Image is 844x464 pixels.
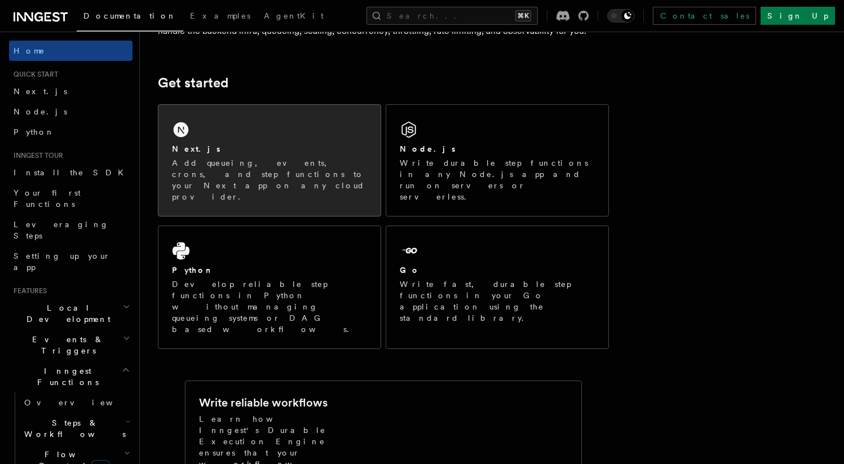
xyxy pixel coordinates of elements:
[9,361,132,392] button: Inngest Functions
[653,7,756,25] a: Contact sales
[158,226,381,349] a: PythonDevelop reliable step functions in Python without managing queueing systems or DAG based wo...
[83,11,176,20] span: Documentation
[14,188,81,209] span: Your first Functions
[14,127,55,136] span: Python
[257,3,330,30] a: AgentKit
[20,392,132,413] a: Overview
[9,81,132,101] a: Next.js
[172,157,367,202] p: Add queueing, events, crons, and step functions to your Next app on any cloud provider.
[158,75,228,91] a: Get started
[158,104,381,216] a: Next.jsAdd queueing, events, crons, and step functions to your Next app on any cloud provider.
[183,3,257,30] a: Examples
[14,45,45,56] span: Home
[9,329,132,361] button: Events & Triggers
[9,298,132,329] button: Local Development
[199,395,328,410] h2: Write reliable workflows
[20,413,132,444] button: Steps & Workflows
[400,279,595,324] p: Write fast, durable step functions in your Go application using the standard library.
[14,220,109,240] span: Leveraging Steps
[14,107,67,116] span: Node.js
[14,251,111,272] span: Setting up your app
[400,264,420,276] h2: Go
[9,70,58,79] span: Quick start
[9,214,132,246] a: Leveraging Steps
[386,226,609,349] a: GoWrite fast, durable step functions in your Go application using the standard library.
[9,122,132,142] a: Python
[9,365,122,388] span: Inngest Functions
[9,286,47,295] span: Features
[9,162,132,183] a: Install the SDK
[9,246,132,277] a: Setting up your app
[9,151,63,160] span: Inngest tour
[20,417,126,440] span: Steps & Workflows
[386,104,609,216] a: Node.jsWrite durable step functions in any Node.js app and run on servers or serverless.
[77,3,183,32] a: Documentation
[9,183,132,214] a: Your first Functions
[9,334,123,356] span: Events & Triggers
[14,87,67,96] span: Next.js
[14,168,130,177] span: Install the SDK
[366,7,538,25] button: Search...⌘K
[400,143,456,154] h2: Node.js
[761,7,835,25] a: Sign Up
[190,11,250,20] span: Examples
[9,302,123,325] span: Local Development
[264,11,324,20] span: AgentKit
[607,9,634,23] button: Toggle dark mode
[172,143,220,154] h2: Next.js
[24,398,140,407] span: Overview
[515,10,531,21] kbd: ⌘K
[400,157,595,202] p: Write durable step functions in any Node.js app and run on servers or serverless.
[172,279,367,335] p: Develop reliable step functions in Python without managing queueing systems or DAG based workflows.
[172,264,214,276] h2: Python
[9,41,132,61] a: Home
[9,101,132,122] a: Node.js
